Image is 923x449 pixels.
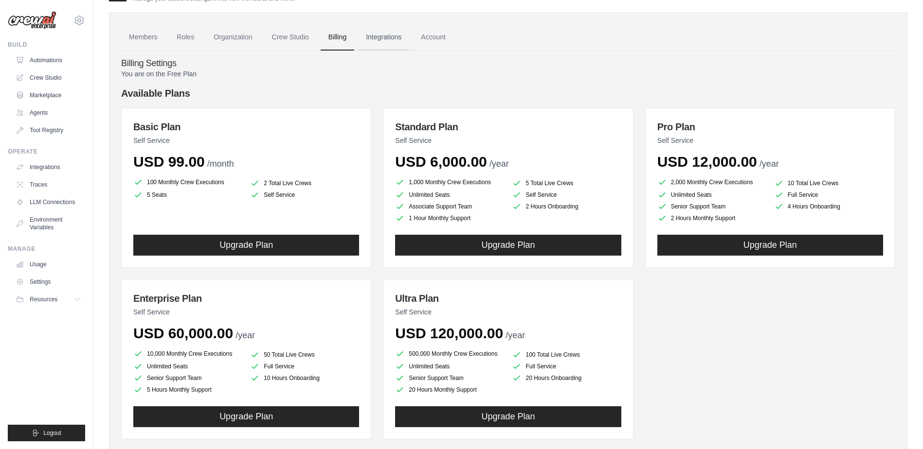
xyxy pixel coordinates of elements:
[358,24,409,51] a: Integrations
[874,402,923,449] div: Widget de chat
[12,87,85,103] a: Marketplace
[133,325,233,341] span: USD 60,000.00
[512,178,621,188] li: 5 Total Live Crews
[250,362,359,371] li: Full Service
[657,120,883,134] h3: Pro Plan
[121,24,165,51] a: Members
[395,190,504,200] li: Unlimited Seats
[133,348,242,360] li: 10,000 Monthly Crew Executions
[12,70,85,86] a: Crew Studio
[395,325,503,341] span: USD 120,000.00
[321,24,354,51] a: Billing
[395,406,621,427] button: Upgrade Plan
[774,178,883,188] li: 10 Total Live Crews
[121,69,895,79] p: You are on the Free Plan
[395,120,621,134] h3: Standard Plan
[512,373,621,383] li: 20 Hours Onboarding
[121,86,895,100] h4: Available Plans
[133,406,359,427] button: Upgrade Plan
[250,373,359,383] li: 10 Hours Onboarding
[657,176,766,188] li: 2,000 Monthly Crew Executions
[395,235,621,256] button: Upgrade Plan
[250,178,359,188] li: 2 Total Live Crews
[395,154,487,170] span: USD 6,000.00
[207,159,234,169] span: /month
[657,136,883,145] p: Self Service
[8,41,85,49] div: Build
[395,202,504,211] li: Associate Support Team
[489,159,509,169] span: /year
[12,52,85,68] a: Automations
[657,202,766,211] li: Senior Support Team
[12,105,85,121] a: Agents
[395,292,621,305] h3: Ultra Plan
[8,425,85,441] button: Logout
[657,190,766,200] li: Unlimited Seats
[657,235,883,256] button: Upgrade Plan
[206,24,260,51] a: Organization
[512,350,621,360] li: 100 Total Live Crews
[506,330,525,340] span: /year
[8,148,85,155] div: Operate
[395,348,504,360] li: 500,000 Monthly Crew Executions
[133,373,242,383] li: Senior Support Team
[133,154,205,170] span: USD 99.00
[774,190,883,200] li: Full Service
[12,274,85,290] a: Settings
[12,194,85,210] a: LLM Connections
[395,362,504,371] li: Unlimited Seats
[250,350,359,360] li: 50 Total Live Crews
[395,176,504,188] li: 1,000 Monthly Crew Executions
[874,402,923,449] iframe: Chat Widget
[12,159,85,175] a: Integrations
[12,212,85,235] a: Environment Variables
[760,159,779,169] span: /year
[133,307,359,317] p: Self Service
[413,24,453,51] a: Account
[250,190,359,200] li: Self Service
[133,385,242,395] li: 5 Hours Monthly Support
[12,292,85,307] button: Resources
[395,213,504,223] li: 1 Hour Monthly Support
[133,190,242,200] li: 5 Seats
[512,190,621,200] li: Self Service
[169,24,202,51] a: Roles
[657,154,757,170] span: USD 12,000.00
[8,245,85,253] div: Manage
[43,429,61,437] span: Logout
[133,120,359,134] h3: Basic Plan
[12,257,85,272] a: Usage
[133,235,359,256] button: Upgrade Plan
[133,176,242,188] li: 100 Monthly Crew Executions
[774,202,883,211] li: 4 Hours Onboarding
[395,307,621,317] p: Self Service
[395,373,504,383] li: Senior Support Team
[512,362,621,371] li: Full Service
[133,362,242,371] li: Unlimited Seats
[133,136,359,145] p: Self Service
[395,136,621,145] p: Self Service
[12,122,85,138] a: Tool Registry
[133,292,359,305] h3: Enterprise Plan
[121,58,895,69] h4: Billing Settings
[395,385,504,395] li: 20 Hours Monthly Support
[235,330,255,340] span: /year
[30,295,57,303] span: Resources
[657,213,766,223] li: 2 Hours Monthly Support
[512,202,621,211] li: 2 Hours Onboarding
[8,11,56,30] img: Logo
[264,24,317,51] a: Crew Studio
[12,177,85,192] a: Traces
